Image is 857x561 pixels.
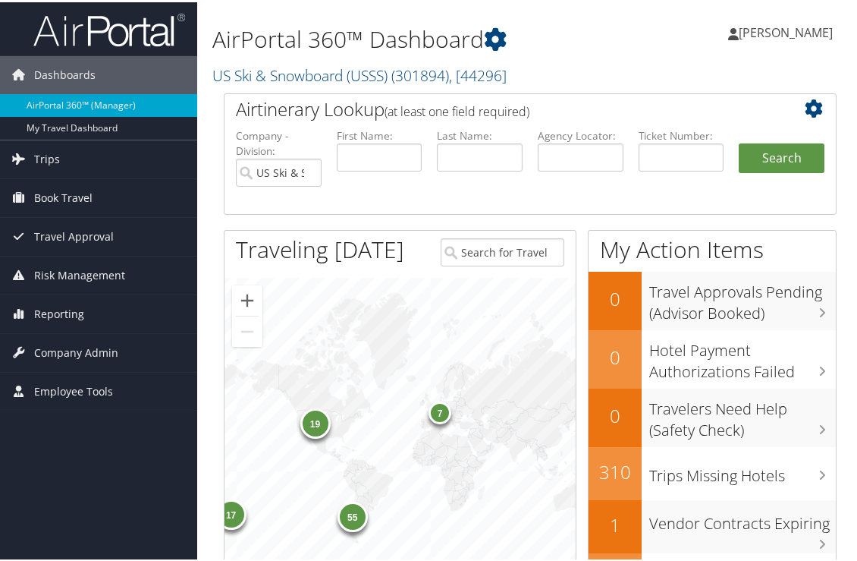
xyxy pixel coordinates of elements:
img: airportal-logo.png [33,10,185,46]
h2: 0 [589,401,642,427]
button: Zoom out [232,314,262,345]
h3: Travelers Need Help (Safety Check) [649,389,836,439]
div: 7 [428,399,451,422]
span: , [ 44296 ] [449,63,507,84]
a: 0Travelers Need Help (Safety Check) [589,386,836,445]
a: 310Trips Missing Hotels [589,445,836,498]
span: Company Admin [34,332,118,370]
h2: 310 [589,457,642,483]
span: Risk Management [34,254,125,292]
span: [PERSON_NAME] [739,22,833,39]
h1: AirPortal 360™ Dashboard [212,21,636,53]
h2: 0 [589,284,642,310]
div: 19 [300,406,330,437]
a: US Ski & Snowboard (USSS) [212,63,507,84]
h3: Trips Missing Hotels [649,455,836,484]
a: [PERSON_NAME] [728,8,848,53]
h3: Travel Approvals Pending (Advisor Booked) [649,272,836,322]
a: 0Travel Approvals Pending (Advisor Booked) [589,269,836,328]
span: (at least one field required) [385,101,529,118]
label: Company - Division: [236,126,322,157]
button: Search [739,141,824,172]
label: Ticket Number: [639,126,724,141]
h1: My Action Items [589,232,836,263]
h2: 0 [589,342,642,368]
label: Agency Locator: [538,126,623,141]
h2: Airtinerary Lookup [236,94,774,120]
span: ( 301894 ) [391,63,449,84]
span: Travel Approval [34,216,114,254]
span: Trips [34,138,60,176]
div: 17 [215,497,246,528]
button: Zoom in [232,283,262,314]
h3: Vendor Contracts Expiring [649,503,836,532]
label: Last Name: [437,126,523,141]
input: Search for Traveler [441,236,564,264]
h1: Traveling [DATE] [236,232,404,263]
label: First Name: [337,126,422,141]
span: Book Travel [34,177,93,215]
h2: 1 [589,510,642,536]
h3: Hotel Payment Authorizations Failed [649,330,836,380]
span: Dashboards [34,54,96,92]
div: 55 [337,500,367,530]
a: 0Hotel Payment Authorizations Failed [589,328,836,386]
a: 1Vendor Contracts Expiring [589,498,836,551]
span: Employee Tools [34,370,113,408]
span: Reporting [34,293,84,331]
